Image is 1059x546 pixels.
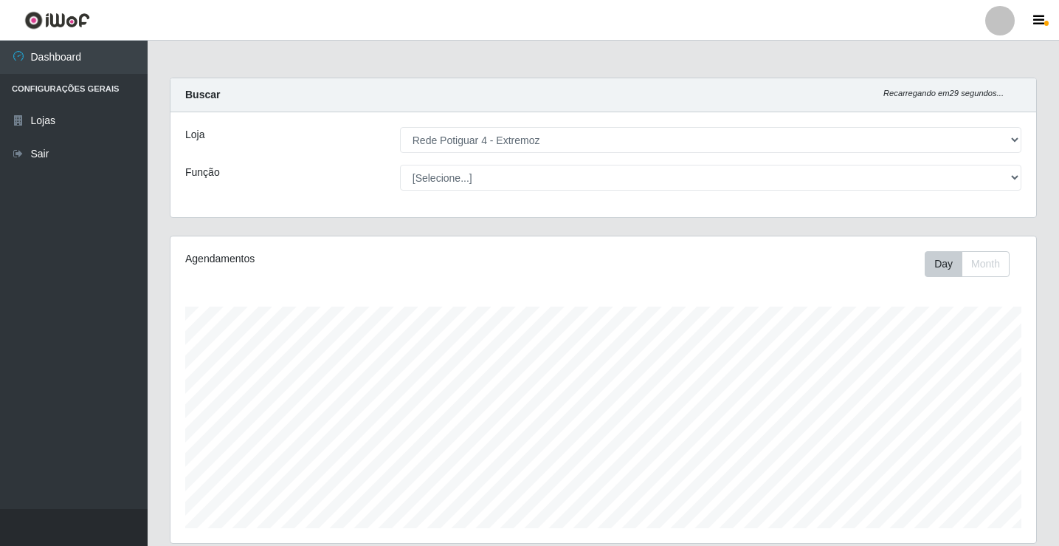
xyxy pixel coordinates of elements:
[185,165,220,180] label: Função
[185,89,220,100] strong: Buscar
[24,11,90,30] img: CoreUI Logo
[962,251,1010,277] button: Month
[185,127,204,143] label: Loja
[883,89,1004,98] i: Recarregando em 29 segundos...
[925,251,1021,277] div: Toolbar with button groups
[925,251,1010,277] div: First group
[925,251,962,277] button: Day
[185,251,521,267] div: Agendamentos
